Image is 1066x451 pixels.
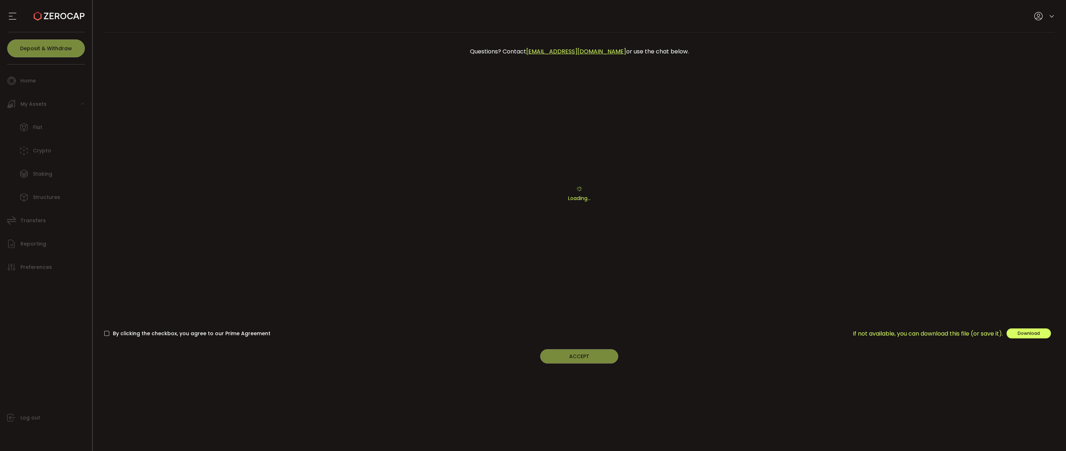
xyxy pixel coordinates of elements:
button: ACCEPT [540,349,618,364]
span: Download [1018,330,1040,336]
span: Crypto [33,146,51,156]
span: Preferences [20,262,52,272]
span: My Assets [20,99,47,109]
span: Deposit & Withdraw [20,46,72,51]
p: Loading... [104,195,1055,202]
span: Home [20,76,36,86]
span: By clicking the checkbox, you agree to our Prime Agreement [109,330,270,337]
a: [EMAIL_ADDRESS][DOMAIN_NAME] [526,47,626,56]
span: Structures [33,192,60,203]
span: If not available, you can download this file (or save it). [853,329,1003,338]
div: Questions? Contact or use the chat below. [108,43,1051,60]
span: ACCEPT [569,353,589,360]
span: Reporting [20,239,46,249]
span: Log out [20,413,40,423]
button: Deposit & Withdraw [7,39,85,57]
span: Fiat [33,122,42,133]
span: Staking [33,169,52,179]
span: Transfers [20,215,46,226]
button: Download [1007,328,1051,338]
